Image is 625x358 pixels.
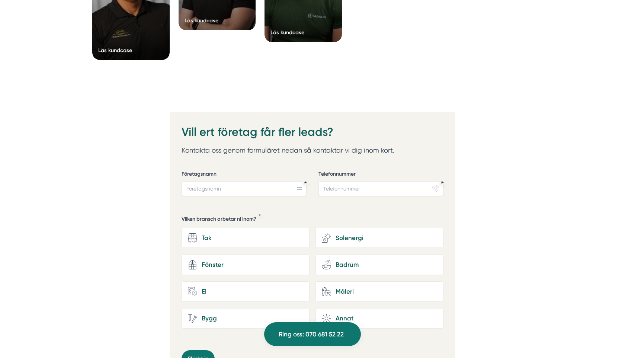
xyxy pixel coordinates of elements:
[182,170,307,180] label: Företagsnamn
[182,124,443,145] h2: Vill ert företag får fler leads?
[318,181,443,196] input: Telefonnummer
[270,29,304,36] div: Läs kundcase
[441,181,444,184] div: Obligatoriskt
[279,329,344,339] span: Ring oss: 070 681 52 22
[259,214,261,216] div: Obligatoriskt
[185,17,218,24] div: Läs kundcase
[98,47,132,54] div: Läs kundcase
[318,170,443,180] label: Telefonnummer
[304,181,307,184] div: Obligatoriskt
[182,145,443,167] p: Kontakta oss genom formuläret nedan så kontaktar vi dig inom kort.
[182,181,307,196] input: Företagsnamn
[182,215,256,225] h5: Vilken bransch arbetar ni inom?
[264,322,361,346] a: Ring oss: 070 681 52 22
